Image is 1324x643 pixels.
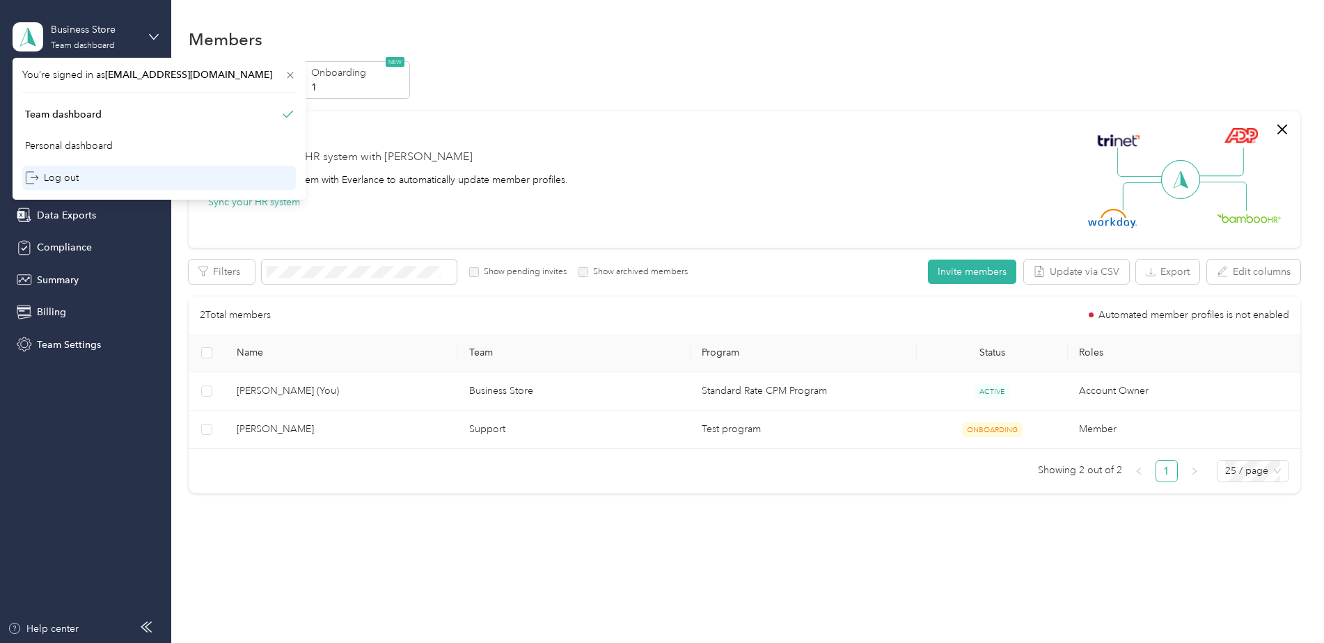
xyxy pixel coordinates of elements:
button: Edit columns [1207,260,1300,284]
img: Line Right Up [1195,148,1244,177]
span: NEW [386,57,404,67]
span: Team Settings [37,338,101,352]
span: You’re signed in as [22,68,296,82]
span: Data Exports [37,208,96,223]
button: Update via CSV [1024,260,1129,284]
span: right [1190,467,1199,475]
span: Name [237,347,447,358]
li: 1 [1156,460,1178,482]
img: Trinet [1094,131,1143,150]
img: Workday [1088,209,1137,228]
div: Log out [25,170,79,185]
button: right [1183,460,1206,482]
button: Filters [189,260,255,284]
span: ACTIVE [975,384,1009,399]
span: Summary [37,273,79,287]
p: Onboarding [311,65,406,80]
img: Line Right Down [1198,182,1247,212]
span: Automated member profiles is not enabled [1098,310,1289,320]
div: Team dashboard [25,107,102,122]
label: Show pending invites [479,266,567,278]
th: Status [917,334,1068,372]
span: [PERSON_NAME] (You) [237,383,447,399]
div: Securely sync your HR system with [PERSON_NAME] [208,149,473,166]
td: Standard Rate CPM Program [691,372,917,411]
p: 2 Total members [200,308,271,323]
td: ONBOARDING [917,411,1068,449]
span: Compliance [37,240,92,255]
td: Member [1068,411,1300,449]
span: 25 / page [1225,461,1281,482]
button: Sync your HR system [208,195,300,209]
span: left [1135,467,1143,475]
div: Personal dashboard [25,138,113,153]
button: left [1128,460,1150,482]
td: Account Owner [1068,372,1300,411]
button: Help center [8,621,79,636]
td: Test program [691,411,917,449]
span: Showing 2 out of 2 [1038,460,1122,481]
th: Program [691,334,917,372]
img: Line Left Down [1122,182,1171,210]
span: [PERSON_NAME] [237,422,447,437]
p: 1 [311,80,406,95]
td: Business Store [458,372,691,411]
td: Jess Test (You) [226,372,458,411]
th: Roles [1068,334,1300,372]
th: Name [226,334,458,372]
td: Jess Testmember [226,411,458,449]
span: Billing [37,305,66,319]
td: Support [458,411,691,449]
h1: Members [189,32,262,47]
div: Integrate your HR system with Everlance to automatically update member profiles. [208,173,568,187]
img: Line Left Up [1117,148,1166,177]
a: 1 [1156,461,1177,482]
button: Export [1136,260,1199,284]
div: Page Size [1217,460,1289,482]
li: Next Page [1183,460,1206,482]
li: Previous Page [1128,460,1150,482]
span: ONBOARDING [962,422,1023,437]
div: Team dashboard [51,42,115,50]
img: ADP [1224,127,1258,143]
button: Invite members [928,260,1016,284]
img: BambooHR [1217,213,1281,223]
span: [EMAIL_ADDRESS][DOMAIN_NAME] [105,69,272,81]
label: Show archived members [588,266,688,278]
iframe: Everlance-gr Chat Button Frame [1246,565,1324,643]
div: Business Store [51,22,138,37]
th: Team [458,334,691,372]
